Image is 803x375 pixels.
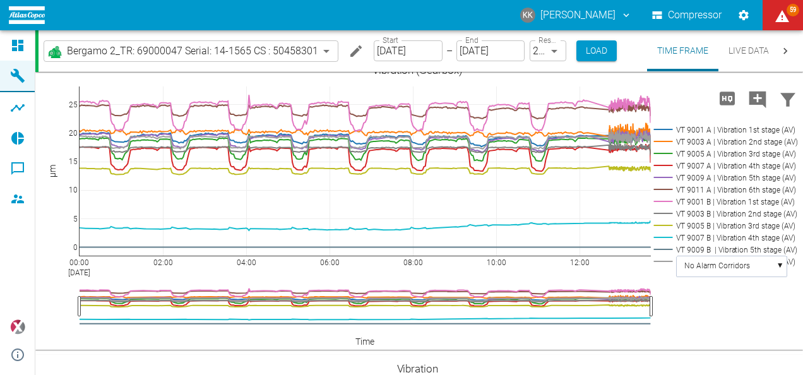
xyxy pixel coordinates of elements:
img: logo [9,6,45,23]
a: Bergamo 2_TR: 69000047 Serial: 14-1565 CS : 50458301 [47,44,318,59]
button: Add comment [742,82,773,115]
button: Load [576,40,617,61]
label: Start [383,35,398,45]
button: kristian.knobbe@atlascopco.com [518,4,634,27]
span: 59 [787,4,799,16]
button: Compressor [650,4,725,27]
span: Load high Res [712,92,742,104]
span: Bergamo 2_TR: 69000047 Serial: 14-1565 CS : 50458301 [67,44,318,58]
div: KK [520,8,535,23]
button: Filter Chart Data [773,82,803,115]
p: – [446,44,453,58]
text: No Alarm Corridors [684,262,750,271]
button: Time Frame [647,30,718,71]
img: Xplore Logo [10,319,25,335]
label: End [465,35,478,45]
button: Live Data [718,30,779,71]
button: Settings [732,4,755,27]
input: MM/DD/YYYY [456,40,525,61]
input: MM/DD/YYYY [374,40,443,61]
label: Resolution [538,35,560,45]
div: 2 Minutes [530,40,566,61]
button: Edit machine [343,39,369,64]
